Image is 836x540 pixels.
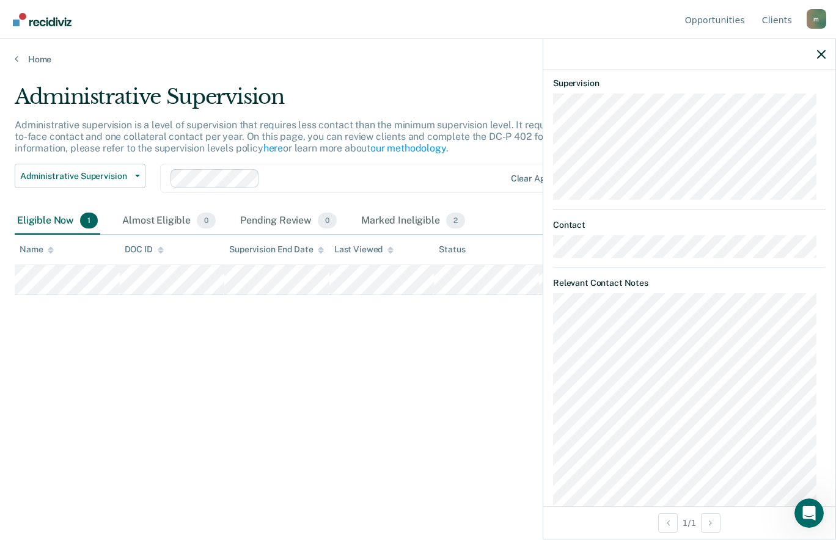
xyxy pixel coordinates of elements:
[439,244,465,255] div: Status
[807,9,826,29] button: Profile dropdown button
[15,208,100,235] div: Eligible Now
[120,208,218,235] div: Almost Eligible
[263,142,283,154] a: here
[334,244,394,255] div: Last Viewed
[318,213,337,228] span: 0
[238,208,339,235] div: Pending Review
[553,220,826,230] dt: Contact
[511,173,563,184] div: Clear agents
[553,278,826,288] dt: Relevant Contact Notes
[658,513,678,533] button: Previous Opportunity
[543,506,835,539] div: 1 / 1
[794,498,824,528] iframe: Intercom live chat
[197,213,216,228] span: 0
[553,78,826,89] dt: Supervision
[13,13,71,26] img: Recidiviz
[446,213,465,228] span: 2
[15,84,642,119] div: Administrative Supervision
[370,142,446,154] a: our methodology
[229,244,324,255] div: Supervision End Date
[20,244,54,255] div: Name
[807,9,826,29] div: m
[80,213,98,228] span: 1
[15,54,821,65] a: Home
[125,244,164,255] div: DOC ID
[20,171,130,181] span: Administrative Supervision
[359,208,468,235] div: Marked Ineligible
[15,119,642,154] p: Administrative supervision is a level of supervision that requires less contact than the minimum ...
[701,513,721,533] button: Next Opportunity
